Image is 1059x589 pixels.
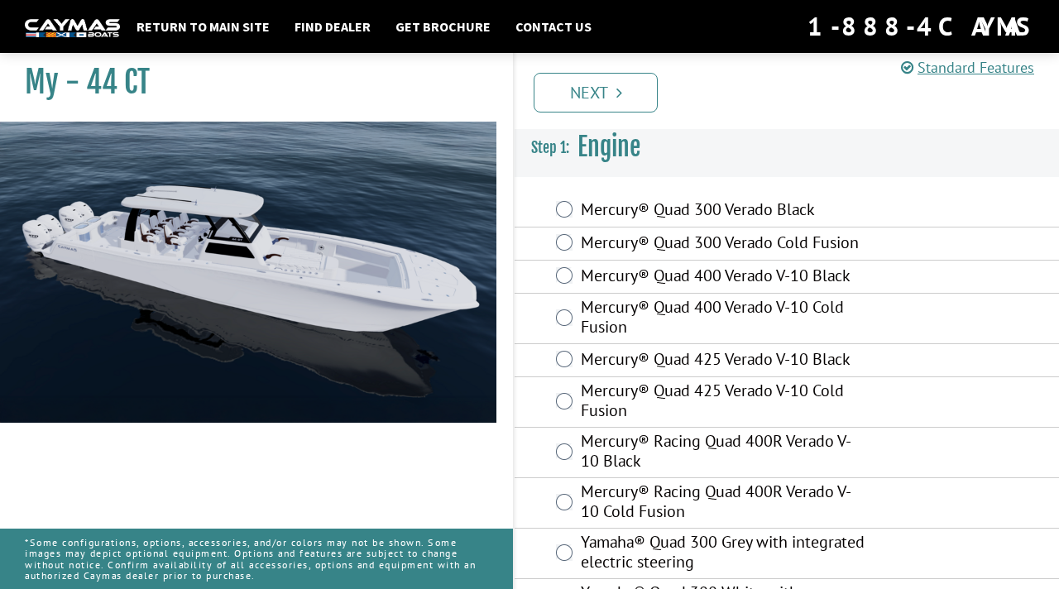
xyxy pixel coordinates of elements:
h1: My - 44 CT [25,64,472,101]
label: Mercury® Quad 425 Verado V-10 Black [581,349,868,373]
a: Next [534,73,658,113]
label: Mercury® Quad 425 Verado V-10 Cold Fusion [581,381,868,424]
a: Contact Us [507,16,600,37]
label: Mercury® Quad 400 Verado V-10 Cold Fusion [581,297,868,341]
ul: Pagination [529,70,1059,113]
label: Mercury® Racing Quad 400R Verado V-10 Cold Fusion [581,481,868,525]
div: 1-888-4CAYMAS [807,8,1034,45]
a: Return to main site [128,16,278,37]
a: Find Dealer [286,16,379,37]
h3: Engine [515,117,1059,178]
label: Mercury® Quad 300 Verado Cold Fusion [581,232,868,256]
img: white-logo-c9c8dbefe5ff5ceceb0f0178aa75bf4bb51f6bca0971e226c86eb53dfe498488.png [25,19,120,36]
label: Yamaha® Quad 300 Grey with integrated electric steering [581,532,868,576]
p: *Some configurations, options, accessories, and/or colors may not be shown. Some images may depic... [25,529,488,589]
label: Mercury® Quad 400 Verado V-10 Black [581,266,868,290]
label: Mercury® Racing Quad 400R Verado V-10 Black [581,431,868,475]
a: Standard Features [901,58,1034,77]
label: Mercury® Quad 300 Verado Black [581,199,868,223]
a: Get Brochure [387,16,499,37]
